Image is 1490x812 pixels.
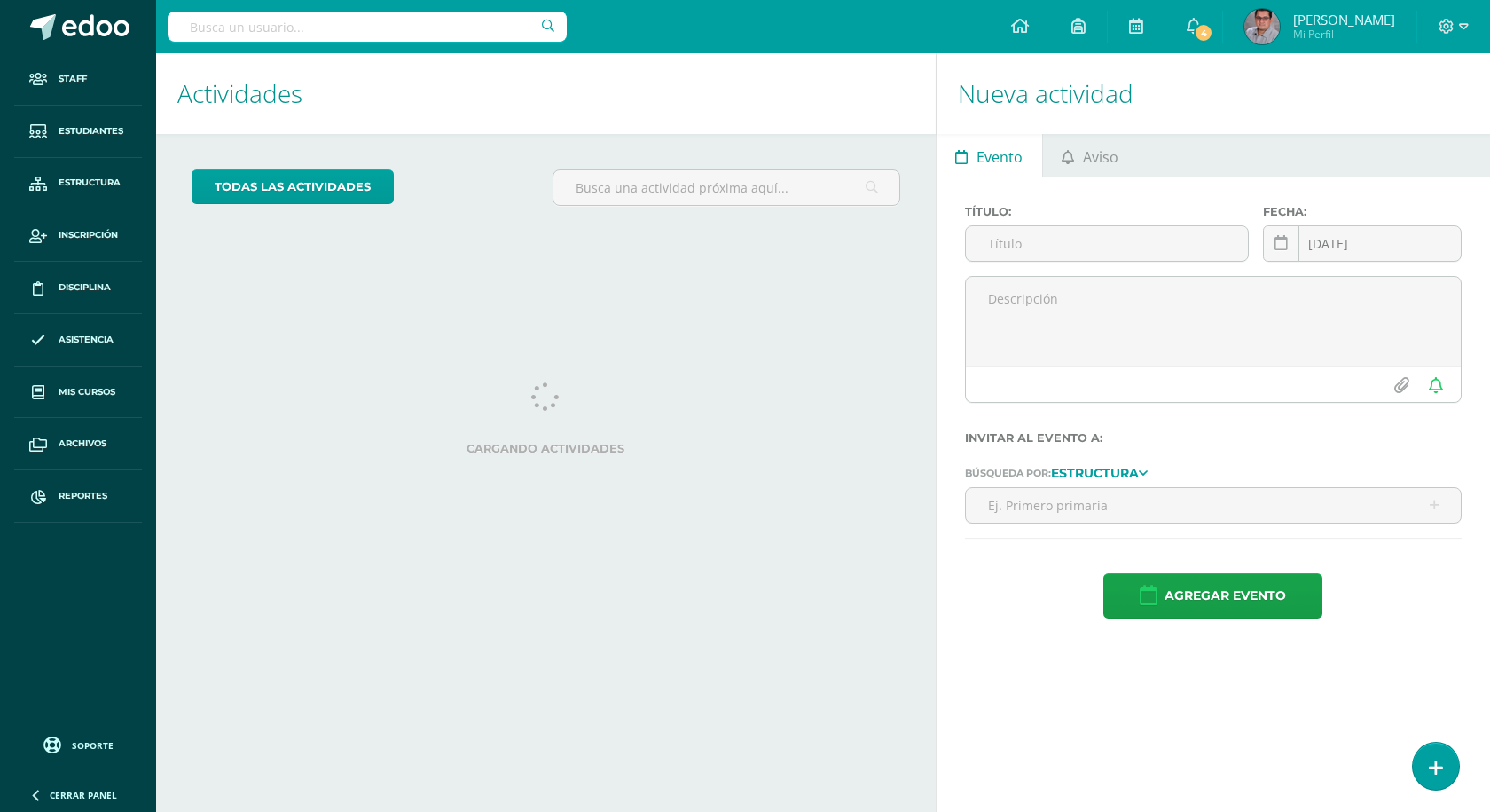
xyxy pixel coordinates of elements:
[1293,27,1395,42] span: Mi Perfil
[1051,466,1148,478] a: Estructura
[59,72,87,86] span: Staff
[59,176,121,190] span: Estructura
[1165,574,1286,618] span: Agregar evento
[553,170,898,205] input: Busca una actividad próxima aquí...
[965,205,1249,218] label: Título:
[192,442,900,455] label: Cargando actividades
[59,437,106,451] span: Archivos
[14,367,142,419] a: Mis cursos
[1263,205,1462,218] label: Fecha:
[1051,465,1139,481] strong: Estructura
[965,467,1051,479] span: Búsqueda por:
[958,53,1469,134] h1: Nueva actividad
[14,158,142,210] a: Estructura
[177,53,914,134] h1: Actividades
[59,333,114,347] span: Asistencia
[1293,11,1395,28] span: [PERSON_NAME]
[14,262,142,314] a: Disciplina
[168,12,567,42] input: Busca un usuario...
[14,106,142,158] a: Estudiantes
[21,732,135,756] a: Soporte
[59,385,115,399] span: Mis cursos
[14,470,142,523] a: Reportes
[966,488,1461,523] input: Ej. Primero primaria
[1083,136,1118,178] span: Aviso
[59,228,118,242] span: Inscripción
[1244,9,1280,44] img: 49bf2ad755169fddcb80e080fcae1ab8.png
[976,136,1023,178] span: Evento
[59,124,123,138] span: Estudiantes
[14,53,142,106] a: Staff
[59,489,107,503] span: Reportes
[965,431,1462,445] label: Invitar al evento a:
[14,209,142,262] a: Inscripción
[72,739,114,752] span: Soporte
[192,169,394,204] a: todas las Actividades
[59,280,111,295] span: Disciplina
[14,418,142,470] a: Archivos
[14,314,142,367] a: Asistencia
[937,134,1042,177] a: Evento
[1194,23,1213,43] span: 4
[966,226,1248,261] input: Título
[50,789,117,801] span: Cerrar panel
[1264,226,1461,261] input: Fecha de entrega
[1103,573,1322,619] button: Agregar evento
[1043,134,1138,177] a: Aviso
